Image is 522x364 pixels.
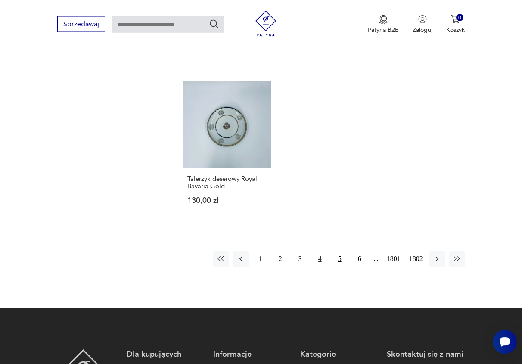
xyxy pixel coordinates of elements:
[253,251,268,267] button: 1
[387,349,465,360] p: Skontaktuj się z nami
[456,14,463,21] div: 0
[209,19,219,29] button: Szukaj
[493,330,517,354] iframe: Smartsupp widget button
[292,251,308,267] button: 3
[332,251,348,267] button: 5
[446,15,465,34] button: 0Koszyk
[413,25,432,34] p: Zaloguj
[413,15,432,34] button: Zaloguj
[451,15,460,23] img: Ikona koszyka
[127,349,205,360] p: Dla kupujących
[300,349,378,360] p: Kategorie
[312,251,328,267] button: 4
[381,43,461,50] p: 17 900,00 zł
[368,25,399,34] p: Patyna B2B
[187,175,267,190] h3: Talerzyk deserowy Royal Bavaria Gold
[418,15,427,23] img: Ikonka użytkownika
[253,10,279,36] img: Patyna - sklep z meblami i dekoracjami vintage
[368,15,399,34] button: Patyna B2B
[385,251,403,267] button: 1801
[187,197,267,204] p: 130,00 zł
[273,251,288,267] button: 2
[446,25,465,34] p: Koszyk
[352,251,367,267] button: 6
[183,81,271,221] a: Talerzyk deserowy Royal Bavaria GoldTalerzyk deserowy Royal Bavaria Gold130,00 zł
[213,349,291,360] p: Informacje
[379,15,388,24] img: Ikona medalu
[407,251,425,267] button: 1802
[368,15,399,34] a: Ikona medaluPatyna B2B
[57,22,105,28] a: Sprzedawaj
[57,16,105,32] button: Sprzedawaj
